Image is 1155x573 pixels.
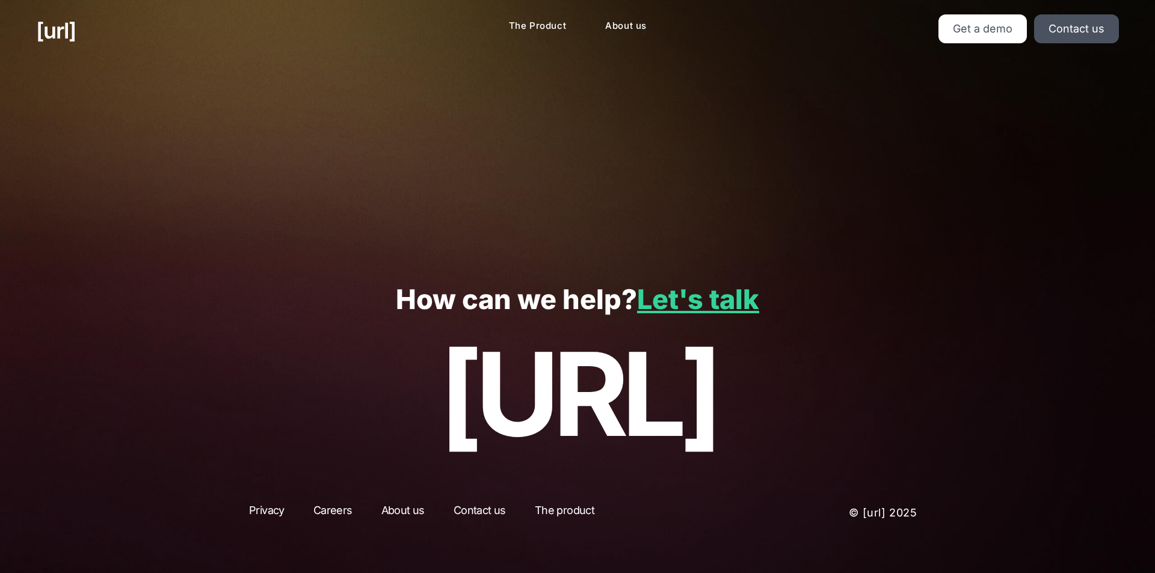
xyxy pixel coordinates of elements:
a: Contact us [443,502,517,524]
p: How can we help? [36,284,1119,315]
a: Let's talk [637,283,759,316]
a: Get a demo [938,14,1027,43]
a: [URL] [36,14,76,47]
a: Careers [303,502,363,524]
a: About us [371,502,436,524]
p: © [URL] 2025 [747,502,917,524]
a: The product [524,502,605,524]
p: [URL] [36,329,1119,459]
a: Contact us [1034,14,1119,43]
a: The Product [499,14,576,38]
a: About us [596,14,656,38]
a: Privacy [238,502,295,524]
